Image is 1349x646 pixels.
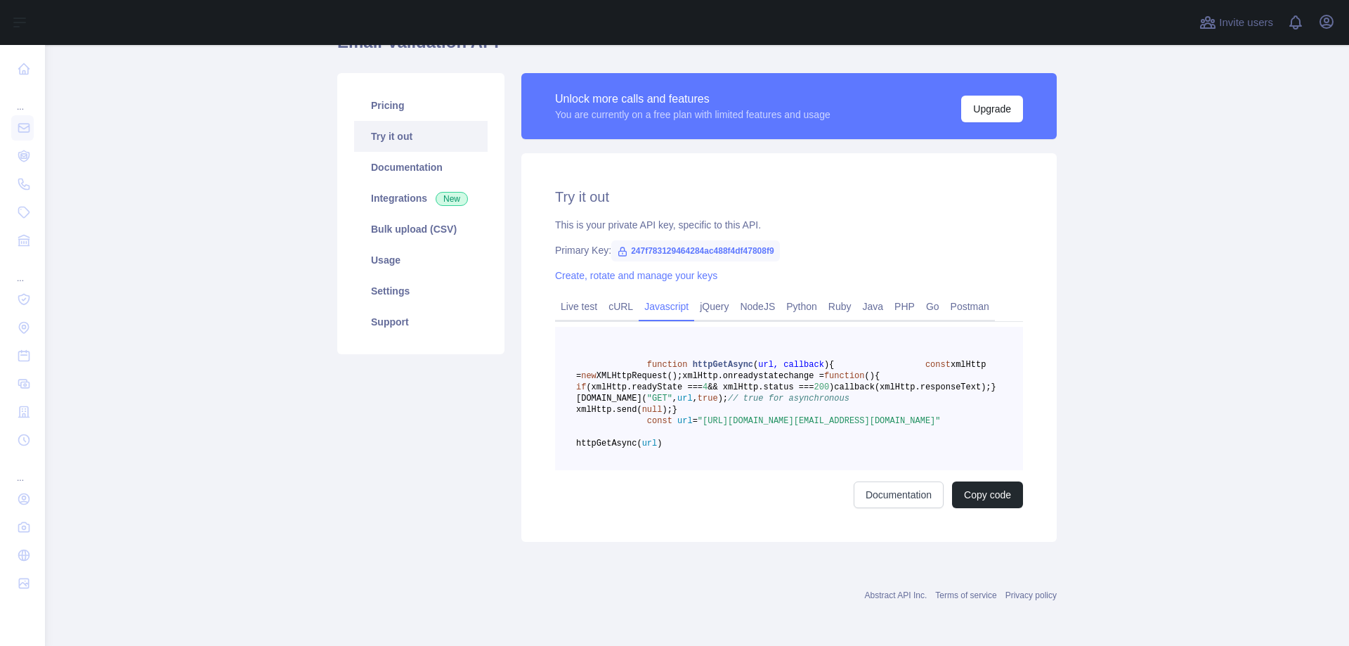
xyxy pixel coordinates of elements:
a: Ruby [823,295,857,318]
a: Try it out [354,121,488,152]
span: = [693,416,698,426]
a: NodeJS [734,295,781,318]
button: Invite users [1197,11,1276,34]
span: ) [657,439,662,448]
span: ) [824,360,829,370]
a: cURL [603,295,639,318]
span: ); [662,405,672,415]
div: You are currently on a free plan with limited features and usage [555,108,830,122]
a: Terms of service [935,590,996,600]
h2: Try it out [555,187,1023,207]
span: , [693,394,698,403]
span: 247f783129464284ac488f4df47808f9 [611,240,780,261]
span: } [991,382,996,392]
span: "GET" [647,394,672,403]
span: url [677,416,693,426]
span: ) [829,382,834,392]
span: ) [870,371,875,381]
span: } [672,405,677,415]
div: This is your private API key, specific to this API. [555,218,1023,232]
span: function [824,371,865,381]
span: new [581,371,597,381]
span: ); [718,394,728,403]
a: Live test [555,295,603,318]
a: Pricing [354,90,488,121]
span: [DOMAIN_NAME]( [576,394,647,403]
span: && xmlHttp.status === [708,382,814,392]
a: Abstract API Inc. [865,590,927,600]
span: { [875,371,880,381]
a: Bulk upload (CSV) [354,214,488,245]
a: PHP [889,295,920,318]
a: Settings [354,276,488,306]
span: xmlHttp.onreadystatechange = [682,371,824,381]
span: httpGetAsync( [576,439,642,448]
a: Python [781,295,823,318]
a: Javascript [639,295,694,318]
span: , [672,394,677,403]
span: ( [864,371,869,381]
span: function [647,360,688,370]
span: { [829,360,834,370]
div: Primary Key: [555,243,1023,257]
span: 200 [814,382,829,392]
span: "[URL][DOMAIN_NAME][EMAIL_ADDRESS][DOMAIN_NAME]" [698,416,941,426]
a: Postman [945,295,995,318]
div: ... [11,256,34,284]
span: null [642,405,663,415]
button: Upgrade [961,96,1023,122]
span: 4 [703,382,708,392]
a: Documentation [854,482,944,508]
a: Create, rotate and manage your keys [555,270,717,281]
span: const [647,416,672,426]
a: Documentation [354,152,488,183]
span: const [925,360,951,370]
span: true [698,394,718,403]
a: Support [354,306,488,337]
span: ( [753,360,758,370]
span: // true for asynchronous [728,394,849,403]
span: if [576,382,586,392]
span: url [677,394,693,403]
span: httpGetAsync [693,360,753,370]
a: Integrations New [354,183,488,214]
a: jQuery [694,295,734,318]
button: Copy code [952,482,1023,508]
div: Unlock more calls and features [555,91,830,108]
a: Usage [354,245,488,276]
span: New [436,192,468,206]
span: xmlHttp.send( [576,405,642,415]
h1: Email Validation API [337,31,1057,65]
a: Privacy policy [1005,590,1057,600]
span: url [642,439,658,448]
span: url, callback [758,360,824,370]
span: (xmlHttp.readyState === [586,382,703,392]
a: Java [857,295,889,318]
div: ... [11,84,34,112]
span: XMLHttpRequest(); [597,371,682,381]
span: callback(xmlHttp.responseText); [834,382,991,392]
a: Go [920,295,945,318]
div: ... [11,456,34,484]
span: Invite users [1219,15,1273,31]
